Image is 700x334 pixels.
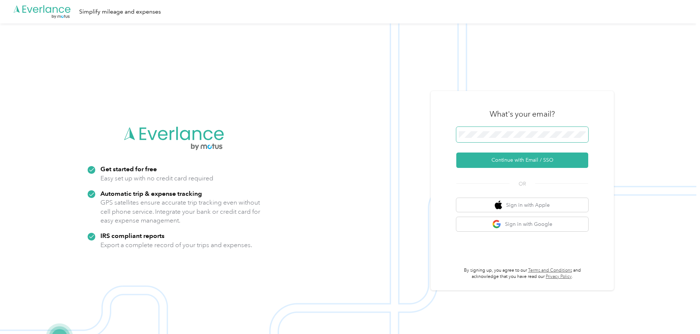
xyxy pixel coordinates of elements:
[100,198,261,225] p: GPS satellites ensure accurate trip tracking even without cell phone service. Integrate your bank...
[456,217,588,231] button: google logoSign in with Google
[490,109,555,119] h3: What's your email?
[495,201,502,210] img: apple logo
[528,268,572,273] a: Terms and Conditions
[100,232,165,239] strong: IRS compliant reports
[492,220,501,229] img: google logo
[509,180,535,188] span: OR
[100,174,213,183] p: Easy set up with no credit card required
[456,267,588,280] p: By signing up, you agree to our and acknowledge that you have read our .
[100,241,252,250] p: Export a complete record of your trips and expenses.
[456,153,588,168] button: Continue with Email / SSO
[100,190,202,197] strong: Automatic trip & expense tracking
[100,165,157,173] strong: Get started for free
[546,274,572,279] a: Privacy Policy
[456,198,588,212] button: apple logoSign in with Apple
[79,7,161,16] div: Simplify mileage and expenses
